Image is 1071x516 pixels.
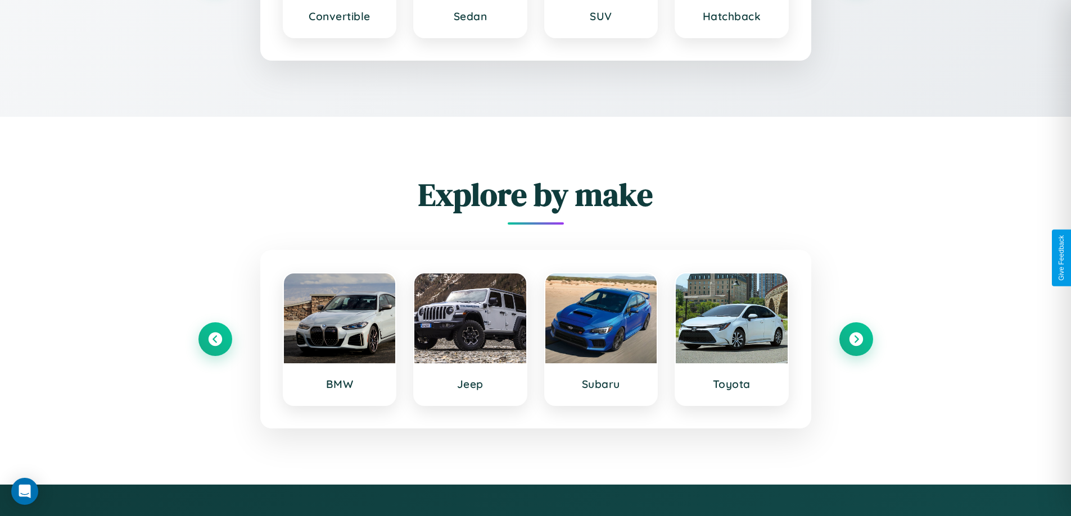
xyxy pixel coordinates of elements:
h3: Convertible [295,10,385,23]
div: Open Intercom Messenger [11,478,38,505]
h3: SUV [557,10,646,23]
div: Give Feedback [1058,235,1065,281]
h3: Sedan [426,10,515,23]
h3: Jeep [426,377,515,391]
h3: BMW [295,377,385,391]
h3: Toyota [687,377,776,391]
h3: Subaru [557,377,646,391]
h2: Explore by make [198,173,873,216]
h3: Hatchback [687,10,776,23]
